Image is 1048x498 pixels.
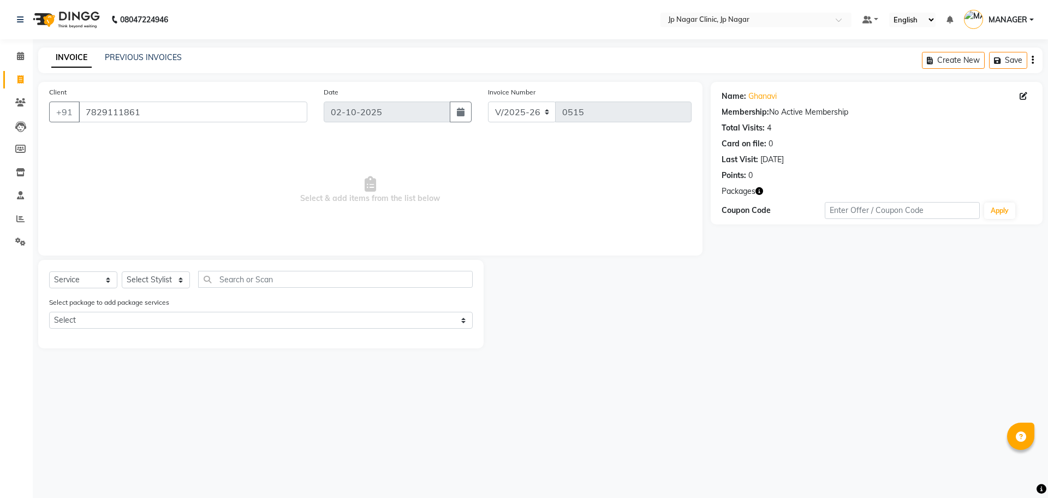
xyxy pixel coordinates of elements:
[49,298,169,307] label: Select package to add package services
[51,48,92,68] a: INVOICE
[722,186,755,197] span: Packages
[1002,454,1037,487] iframe: chat widget
[722,205,825,216] div: Coupon Code
[984,203,1015,219] button: Apply
[989,14,1027,26] span: MANAGER
[722,91,746,102] div: Name:
[989,52,1027,69] button: Save
[767,122,771,134] div: 4
[324,87,338,97] label: Date
[49,102,80,122] button: +91
[722,106,769,118] div: Membership:
[722,170,746,181] div: Points:
[79,102,307,122] input: Search by Name/Mobile/Email/Code
[28,4,103,35] img: logo
[748,91,777,102] a: Ghanavi
[825,202,980,219] input: Enter Offer / Coupon Code
[964,10,983,29] img: MANAGER
[722,154,758,165] div: Last Visit:
[748,170,753,181] div: 0
[722,122,765,134] div: Total Visits:
[120,4,168,35] b: 08047224946
[49,87,67,97] label: Client
[722,106,1032,118] div: No Active Membership
[922,52,985,69] button: Create New
[49,135,692,245] span: Select & add items from the list below
[488,87,535,97] label: Invoice Number
[105,52,182,62] a: PREVIOUS INVOICES
[769,138,773,150] div: 0
[198,271,473,288] input: Search or Scan
[722,138,766,150] div: Card on file:
[760,154,784,165] div: [DATE]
